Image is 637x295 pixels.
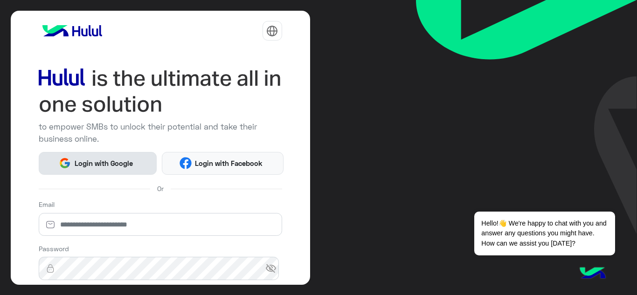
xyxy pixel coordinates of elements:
[576,258,609,290] img: hulul-logo.png
[227,283,282,293] a: Forgot Password?
[474,212,615,255] span: Hello!👋 We're happy to chat with you and answer any questions you might have. How can we assist y...
[39,21,106,40] img: logo
[266,25,278,37] img: tab
[192,158,266,169] span: Login with Facebook
[39,199,55,209] label: Email
[39,220,62,229] img: email
[59,157,71,169] img: Google
[39,152,157,175] button: Login with Google
[39,244,69,254] label: Password
[39,264,62,273] img: lock
[39,121,282,145] p: to empower SMBs to unlock their potential and take their business online.
[157,184,164,193] span: Or
[162,152,284,175] button: Login with Facebook
[39,65,282,117] img: hululLoginTitle_EN.svg
[180,157,192,169] img: Facebook
[71,158,136,169] span: Login with Google
[265,260,282,277] span: visibility_off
